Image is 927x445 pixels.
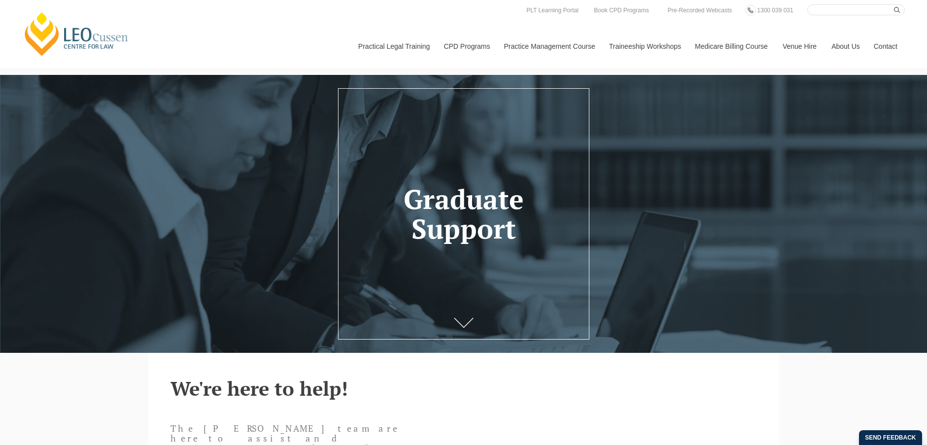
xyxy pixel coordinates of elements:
[824,25,866,68] a: About Us
[591,5,651,16] a: Book CPD Programs
[665,5,735,16] a: Pre-Recorded Webcasts
[602,25,687,68] a: Traineeship Workshops
[436,25,496,68] a: CPD Programs
[497,25,602,68] a: Practice Management Course
[866,25,905,68] a: Contact
[687,25,775,68] a: Medicare Billing Course
[755,5,795,16] a: 1300 039 031
[171,377,757,399] h2: We're here to help!
[22,11,131,57] a: [PERSON_NAME] Centre for Law
[352,184,575,244] h1: Graduate Support
[757,7,793,14] span: 1300 039 031
[775,25,824,68] a: Venue Hire
[351,25,437,68] a: Practical Legal Training
[524,5,581,16] a: PLT Learning Portal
